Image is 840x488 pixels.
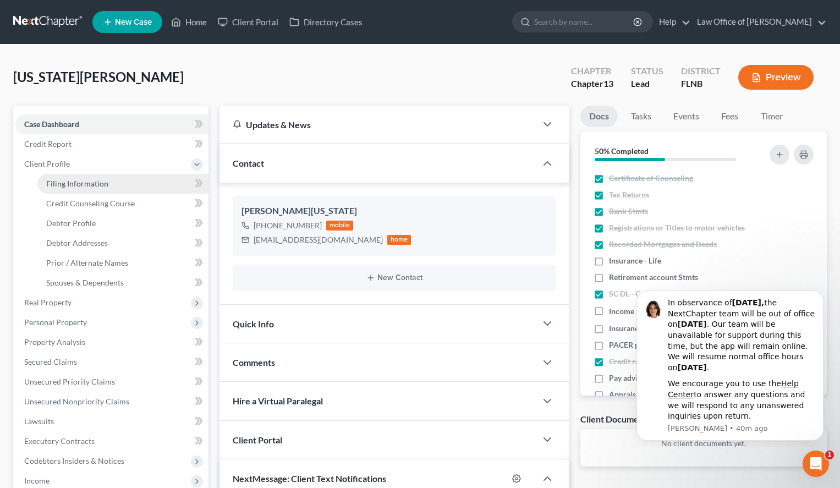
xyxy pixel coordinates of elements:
[15,134,208,154] a: Credit Report
[571,78,613,90] div: Chapter
[24,298,72,307] span: Real Property
[15,352,208,372] a: Secured Claims
[631,78,663,90] div: Lead
[631,65,663,78] div: Status
[738,65,814,90] button: Preview
[595,146,649,156] strong: 50% Completed
[609,272,698,283] span: Retirement account Stmts
[609,206,648,217] span: Bank Stmts
[580,106,618,127] a: Docs
[46,179,108,188] span: Filing Information
[15,332,208,352] a: Property Analysis
[387,235,411,245] div: home
[609,323,695,334] span: Insurance - Homeowners
[37,253,208,273] a: Prior / Alternate Names
[37,194,208,213] a: Credit Counseling Course
[609,306,653,317] span: Income Docs
[825,451,834,459] span: 1
[37,273,208,293] a: Spouses & Dependents
[609,255,661,266] span: Insurance - Life
[752,106,792,127] a: Timer
[712,106,748,127] a: Fees
[233,435,282,445] span: Client Portal
[24,416,54,426] span: Lawsuits
[609,372,649,383] span: Pay advices
[241,205,547,218] div: [PERSON_NAME][US_STATE]
[603,78,613,89] span: 13
[46,238,108,248] span: Debtor Addresses
[15,431,208,451] a: Executory Contracts
[24,337,85,347] span: Property Analysis
[571,65,613,78] div: Chapter
[24,476,50,485] span: Income
[115,18,152,26] span: New Case
[46,199,135,208] span: Credit Counseling Course
[37,174,208,194] a: Filing Information
[681,65,721,78] div: District
[609,288,674,299] span: SC DL - Color Copy
[241,273,547,282] button: New Contact
[24,377,115,386] span: Unsecured Priority Claims
[580,413,651,425] div: Client Documents
[609,239,717,250] span: Recorded Mortgages and Deeds
[37,213,208,233] a: Debtor Profile
[24,456,124,465] span: Codebtors Insiders & Notices
[803,451,829,477] iframe: Intercom live chat
[15,392,208,412] a: Unsecured Nonpriority Claims
[622,106,660,127] a: Tasks
[326,221,354,231] div: mobile
[15,412,208,431] a: Lawsuits
[24,317,87,327] span: Personal Property
[46,218,96,228] span: Debtor Profile
[46,258,128,267] span: Prior / Alternate Names
[233,158,264,168] span: Contact
[620,281,840,447] iframe: Intercom notifications message
[233,319,274,329] span: Quick Info
[24,436,95,446] span: Executory Contracts
[13,69,184,85] span: [US_STATE][PERSON_NAME]
[284,12,368,32] a: Directory Cases
[534,12,635,32] input: Search by name...
[24,139,72,149] span: Credit Report
[654,12,690,32] a: Help
[15,372,208,392] a: Unsecured Priority Claims
[609,173,693,184] span: Certificate of Counseling
[15,114,208,134] a: Case Dashboard
[609,189,649,200] span: Tax Returns
[46,278,124,287] span: Spouses & Dependents
[589,438,818,449] p: No client documents yet.
[609,339,693,350] span: PACER prior case search
[37,233,208,253] a: Debtor Addresses
[212,12,284,32] a: Client Portal
[609,356,693,367] span: Credit report - Microbilt
[665,106,708,127] a: Events
[691,12,826,32] a: Law Office of [PERSON_NAME]
[609,389,669,400] span: Appraisal reports
[609,222,745,233] span: Registrations or Titles to motor vehicles
[254,234,383,245] div: [EMAIL_ADDRESS][DOMAIN_NAME]
[24,119,79,129] span: Case Dashboard
[166,12,212,32] a: Home
[233,473,386,484] span: NextMessage: Client Text Notifications
[254,220,322,231] div: [PHONE_NUMBER]
[233,396,323,406] span: Hire a Virtual Paralegal
[681,78,721,90] div: FLNB
[233,119,523,130] div: Updates & News
[24,159,70,168] span: Client Profile
[24,397,129,406] span: Unsecured Nonpriority Claims
[233,357,275,368] span: Comments
[24,357,77,366] span: Secured Claims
